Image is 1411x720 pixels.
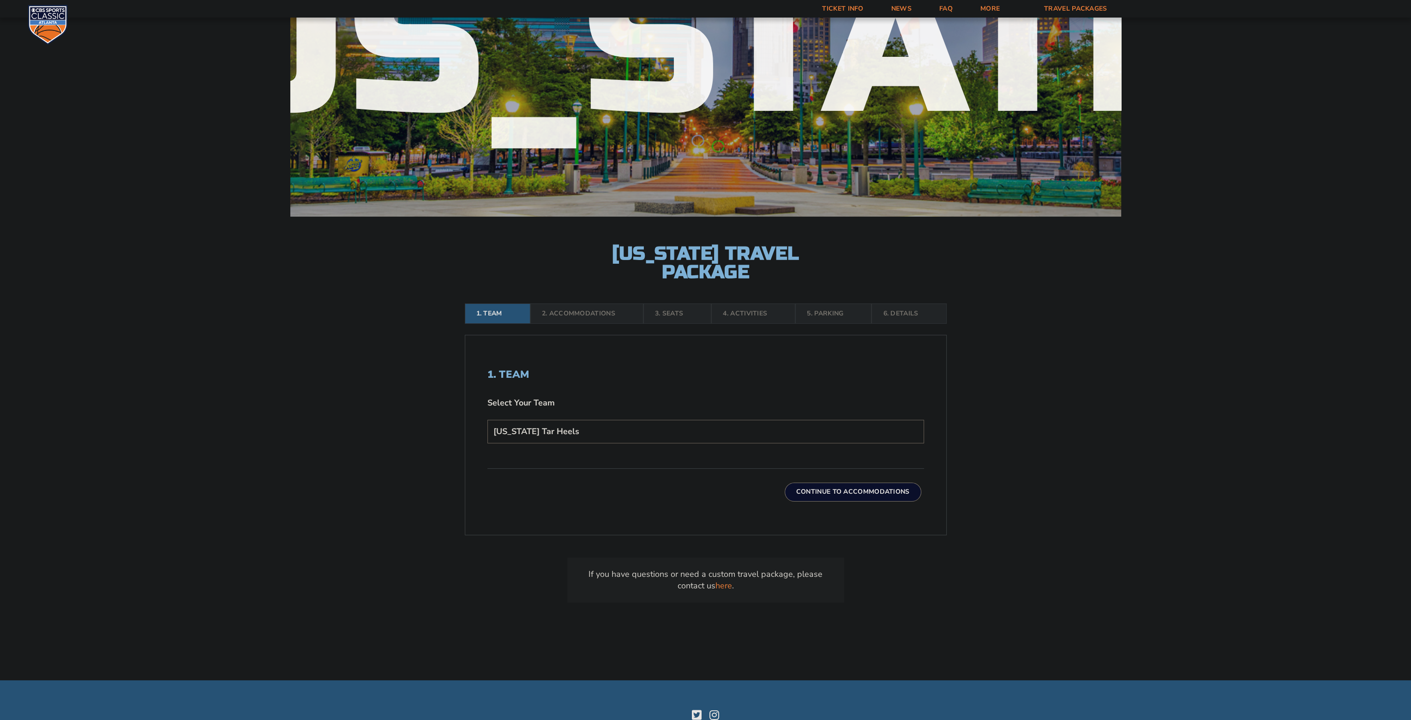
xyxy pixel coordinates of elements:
[487,397,924,409] label: Select Your Team
[487,369,924,381] h2: 1. Team
[28,5,68,45] img: CBS Sports Classic
[715,580,732,592] a: here
[578,569,833,592] p: If you have questions or need a custom travel package, please contact us .
[785,483,921,501] button: Continue To Accommodations
[604,244,807,281] h2: [US_STATE] Travel Package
